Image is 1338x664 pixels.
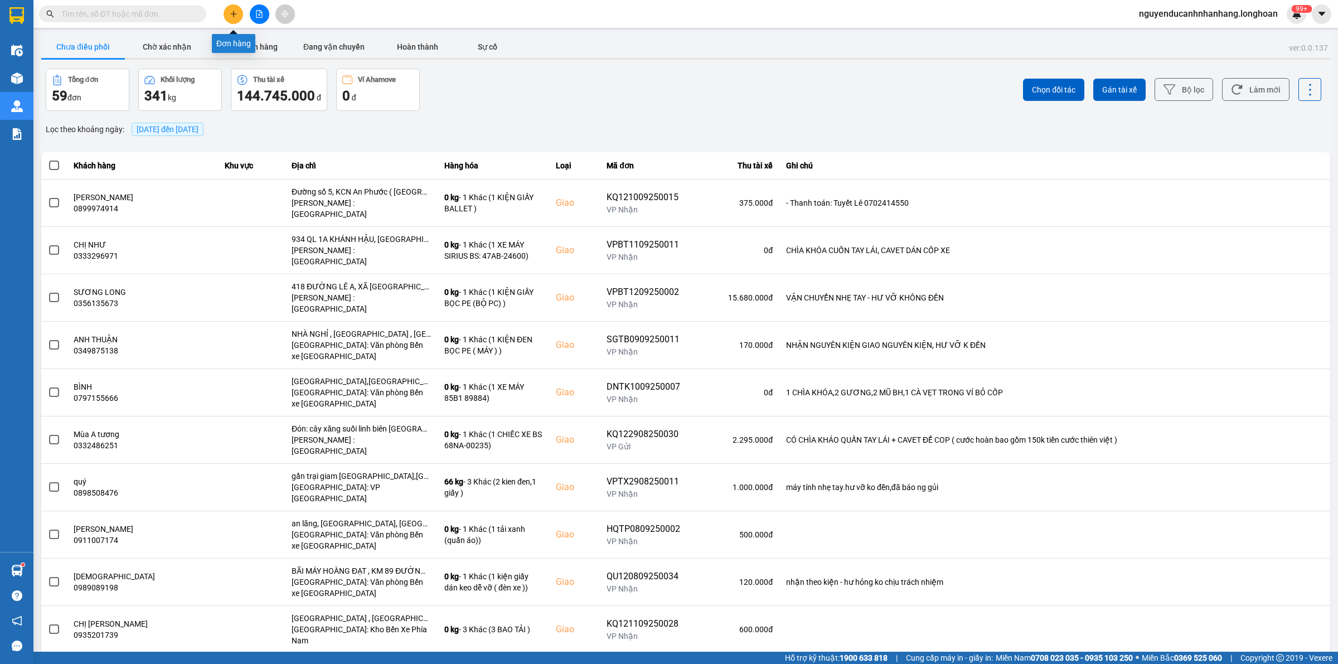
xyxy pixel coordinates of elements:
[607,204,680,215] div: VP Nhận
[556,433,593,447] div: Giao
[1023,79,1084,101] button: Chọn đối tác
[1230,652,1232,664] span: |
[459,36,515,58] button: Sự cố
[607,238,680,251] div: VPBT1109250011
[786,482,1324,493] div: máy tính nhẹ tay.hư vỡ ko đền,đã báo ng gủi
[444,334,542,356] div: - 1 Khác (1 KIỆN ĐEN BỌC PE ( MÁY ) )
[231,69,327,111] button: Thu tài xế144.745.000 đ
[74,287,212,298] div: SƯƠNG LONG
[11,100,23,112] img: warehouse-icon
[607,631,680,642] div: VP Nhận
[786,387,1324,398] div: 1 CHÌA KHÓA,2 GƯƠNG,2 MŨ BH,1 CÀ VẸT TRONG VÍ BỎ CỐP
[444,571,542,593] div: - 1 Khác (1 kiện giấy dán keo dễ vỡ ( đèn xe ))
[694,245,773,256] div: 0 đ
[607,380,680,394] div: DNTK1009250007
[74,429,212,440] div: Mùa A tương
[358,76,396,84] div: Ví Ahamove
[12,641,22,651] span: message
[786,340,1324,351] div: NHẬN NGUYÊN KIỆN GIAO NGUYÊN KIỆN, HƯ VỠ K ĐỀN
[68,76,98,84] div: Tổng đơn
[607,570,680,583] div: QU120809250034
[840,653,888,662] strong: 1900 633 818
[996,652,1133,664] span: Miền Nam
[556,623,593,636] div: Giao
[74,440,212,451] div: 0332486251
[74,571,212,582] div: [DEMOGRAPHIC_DATA]
[74,618,212,629] div: CHỊ [PERSON_NAME]
[444,288,459,297] span: 0 kg
[292,434,431,457] div: [PERSON_NAME] : [GEOGRAPHIC_DATA]
[444,572,459,581] span: 0 kg
[292,529,431,551] div: [GEOGRAPHIC_DATA]: Văn phòng Bến xe [GEOGRAPHIC_DATA]
[41,36,125,58] button: Chưa điều phối
[556,196,593,210] div: Giao
[694,387,773,398] div: 0 đ
[12,615,22,626] span: notification
[607,428,680,441] div: KQ122908250030
[11,45,23,56] img: warehouse-icon
[1292,9,1302,19] img: icon-new-feature
[786,292,1324,303] div: VẬN CHUYỂN NHẸ TAY - HƯ VỠ KHÔNG ĐỀN
[132,123,203,136] span: [DATE] đến [DATE]
[74,524,212,535] div: [PERSON_NAME]
[1093,79,1146,101] button: Gán tài xế
[556,244,593,257] div: Giao
[694,159,773,172] div: Thu tài xế
[444,477,463,486] span: 66 kg
[896,652,898,664] span: |
[342,87,414,105] div: đ
[607,251,680,263] div: VP Nhận
[1142,652,1222,664] span: Miền Bắc
[74,250,212,261] div: 0333296971
[444,239,542,261] div: - 1 Khác (1 XE MÁY SIRIUS BS: 47AB-24600)
[292,613,431,624] div: [GEOGRAPHIC_DATA] , [GEOGRAPHIC_DATA]
[1102,84,1137,95] span: Gán tài xế
[1155,78,1213,101] button: Bộ lọc
[607,488,680,500] div: VP Nhận
[444,525,459,534] span: 0 kg
[292,423,431,434] div: Đón: cây xăng suối linh biên [GEOGRAPHIC_DATA]
[694,340,773,351] div: 170.000 đ
[237,87,321,105] div: đ
[444,476,542,498] div: - 3 Khác (2 kien đen,1 giấy )
[607,191,680,204] div: KQ121009250015
[74,535,212,546] div: 0911007174
[607,536,680,547] div: VP Nhận
[1130,7,1287,21] span: nguyenducanhnhanhang.longhoan
[125,36,209,58] button: Chờ xác nhận
[694,482,773,493] div: 1.000.000 đ
[275,4,295,24] button: aim
[292,197,431,220] div: [PERSON_NAME] : [GEOGRAPHIC_DATA]
[694,529,773,540] div: 500.000 đ
[67,152,219,180] th: Khách hàng
[21,563,25,566] sup: 1
[11,72,23,84] img: warehouse-icon
[549,152,600,180] th: Loại
[444,287,542,309] div: - 1 Khác (1 KIỆN GIẤY BỌC PE (BỘ PC) )
[444,624,542,635] div: - 3 Khác (3 BAO TẢI )
[46,69,129,111] button: Tổng đơn59đơn
[9,7,24,24] img: logo-vxr
[52,87,123,105] div: đơn
[74,381,212,392] div: BÌNH
[137,125,198,134] span: 12/09/2025 đến 12/09/2025
[224,4,243,24] button: plus
[74,629,212,641] div: 0935201739
[237,88,315,104] span: 144.745.000
[556,528,593,541] div: Giao
[786,197,1324,209] div: - Thanh toán: Tuyết Lê 0702414550
[52,88,67,104] span: 59
[444,429,542,451] div: - 1 Khác (1 CHIẾC XE BS 68NA-00235)
[292,234,431,245] div: 934 QL 1A KHÁNH HẬU, [GEOGRAPHIC_DATA], LONG AN
[607,394,680,405] div: VP Nhận
[292,281,431,292] div: 418 ĐƯỜNG LÊ A, XÃ [GEOGRAPHIC_DATA], [GEOGRAPHIC_DATA], [GEOGRAPHIC_DATA]
[161,76,195,84] div: Khối lượng
[607,299,680,310] div: VP Nhận
[61,8,193,20] input: Tìm tên, số ĐT hoặc mã đơn
[292,576,431,599] div: [GEOGRAPHIC_DATA]: Văn phòng Bến xe [GEOGRAPHIC_DATA]
[694,292,773,303] div: 15.680.000 đ
[1031,653,1133,662] strong: 0708 023 035 - 0935 103 250
[607,285,680,299] div: VPBT1209250002
[607,522,680,536] div: HQTP0809250002
[218,152,285,180] th: Khu vực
